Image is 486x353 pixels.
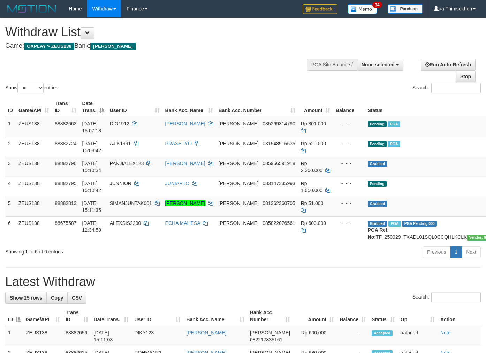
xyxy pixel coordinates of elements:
span: Marked by aafanarl [388,141,400,147]
span: Copy 081548916635 to clipboard [263,141,295,146]
td: ZEUS138 [16,137,52,157]
span: [PERSON_NAME] [90,43,135,50]
span: [PERSON_NAME] [219,121,259,126]
div: - - - [336,220,362,227]
a: Copy [46,292,68,304]
span: Pending [368,141,387,147]
span: Show 25 rows [10,295,42,301]
th: Date Trans.: activate to sort column ascending [91,306,132,326]
span: DIO1912 [110,121,129,126]
th: Amount: activate to sort column ascending [298,97,333,117]
th: Trans ID: activate to sort column ascending [52,97,79,117]
td: ZEUS138 [16,117,52,137]
span: [DATE] 15:10:34 [82,161,101,173]
img: Feedback.jpg [303,4,337,14]
td: ZEUS138 [16,197,52,216]
button: None selected [357,59,403,71]
td: 2 [5,137,16,157]
a: Stop [456,71,476,82]
td: ZEUS138 [23,326,63,346]
td: 6 [5,216,16,243]
span: [DATE] 15:11:35 [82,200,101,213]
th: Balance: activate to sort column ascending [337,306,369,326]
span: Copy 081362360705 to clipboard [263,200,295,206]
span: Grabbed [368,161,387,167]
input: Search: [431,83,481,93]
span: AJIK1991 [110,141,131,146]
span: 34 [372,2,382,8]
td: - [337,326,369,346]
span: CSV [72,295,82,301]
th: Status: activate to sort column ascending [369,306,398,326]
span: Copy 083147335993 to clipboard [263,181,295,186]
td: ZEUS138 [16,157,52,177]
td: DIKY123 [131,326,183,346]
td: 88882659 [63,326,91,346]
a: Note [440,330,451,336]
span: Rp 51.000 [301,200,324,206]
td: 4 [5,177,16,197]
label: Show entries [5,83,58,93]
a: CSV [67,292,86,304]
a: PRASETYO [165,141,192,146]
a: Previous [423,246,450,258]
span: 88882790 [55,161,76,166]
span: Marked by aafanarl [388,121,400,127]
span: [DATE] 15:10:42 [82,181,101,193]
span: 88882663 [55,121,76,126]
label: Search: [412,83,481,93]
td: aafanarl [398,326,438,346]
th: Bank Acc. Name: activate to sort column ascending [162,97,216,117]
span: Rp 801.000 [301,121,326,126]
span: [PERSON_NAME] [250,330,290,336]
span: Grabbed [368,201,387,207]
td: 1 [5,117,16,137]
span: PGA Pending [402,221,437,227]
label: Search: [412,292,481,302]
span: 88882724 [55,141,76,146]
th: ID [5,97,16,117]
span: JUNNIOR [110,181,131,186]
a: [PERSON_NAME] [165,161,205,166]
div: - - - [336,200,362,207]
select: Showentries [17,83,44,93]
span: Marked by aafpengsreynich [388,221,401,227]
img: Button%20Memo.svg [348,4,377,14]
th: Game/API: activate to sort column ascending [16,97,52,117]
th: Action [438,306,481,326]
div: - - - [336,120,362,127]
span: [PERSON_NAME] [219,220,259,226]
div: PGA Site Balance / [307,59,357,71]
span: [PERSON_NAME] [219,200,259,206]
td: Rp 600,000 [293,326,337,346]
a: ECHA MAHESA [165,220,200,226]
a: [PERSON_NAME] [165,121,205,126]
img: MOTION_logo.png [5,3,58,14]
span: 88882813 [55,200,76,206]
span: 88675587 [55,220,76,226]
a: [PERSON_NAME] [165,200,205,206]
a: 1 [450,246,462,258]
img: panduan.png [388,4,423,14]
a: Next [462,246,481,258]
input: Search: [431,292,481,302]
th: User ID: activate to sort column ascending [107,97,162,117]
div: - - - [336,160,362,167]
span: Copy [51,295,63,301]
span: Copy 082217835161 to clipboard [250,337,282,343]
th: Amount: activate to sort column ascending [293,306,337,326]
span: Pending [368,121,387,127]
span: Copy 085269314790 to clipboard [263,121,295,126]
span: OXPLAY > ZEUS138 [24,43,74,50]
th: Game/API: activate to sort column ascending [23,306,63,326]
h1: Withdraw List [5,25,317,39]
td: ZEUS138 [16,177,52,197]
th: User ID: activate to sort column ascending [131,306,183,326]
span: Grabbed [368,221,387,227]
span: [PERSON_NAME] [219,141,259,146]
b: PGA Ref. No: [368,227,389,240]
th: Bank Acc. Number: activate to sort column ascending [216,97,298,117]
span: Rp 600.000 [301,220,326,226]
a: JUNIARTO [165,181,190,186]
span: Copy 085956591918 to clipboard [263,161,295,166]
